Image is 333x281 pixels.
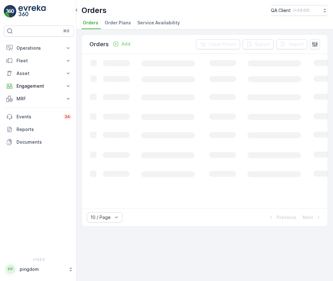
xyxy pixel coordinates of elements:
[20,266,65,272] p: pingdom
[16,83,61,89] p: Engagement
[4,92,74,105] button: MRF
[4,80,74,92] button: Engagement
[16,114,60,120] p: Events
[277,214,296,221] p: Previous
[16,96,61,102] p: MRF
[16,126,71,133] p: Reports
[18,5,46,18] img: logo_light-DOdMpM7g.png
[276,39,307,49] button: Import
[16,45,61,51] p: Operations
[289,41,304,47] p: Import
[5,264,16,274] div: PP
[16,139,71,145] p: Documents
[83,20,98,26] span: Orders
[16,58,61,64] p: Fleet
[63,28,69,34] p: ⌘B
[4,54,74,67] button: Fleet
[293,8,310,13] p: ( +03:00 )
[4,110,74,123] a: Events34
[4,136,74,148] a: Documents
[196,39,240,49] button: Clear Filters
[255,41,270,47] p: Export
[267,214,297,221] button: Previous
[4,123,74,136] a: Reports
[137,20,180,26] span: Service Availability
[82,5,107,16] p: Orders
[271,7,291,14] p: QA Client
[4,258,74,261] span: v 1.52.0
[65,114,70,119] p: 34
[271,5,328,16] button: QA Client(+03:00)
[4,263,74,276] button: PPpingdom
[209,41,236,47] p: Clear Filters
[243,39,274,49] button: Export
[89,40,109,49] p: Orders
[110,40,133,48] button: Add
[105,20,131,26] span: Order Plans
[4,42,74,54] button: Operations
[303,214,313,221] p: Next
[121,41,130,47] p: Add
[4,67,74,80] button: Asset
[16,70,61,77] p: Asset
[4,5,16,18] img: logo
[302,214,323,221] button: Next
